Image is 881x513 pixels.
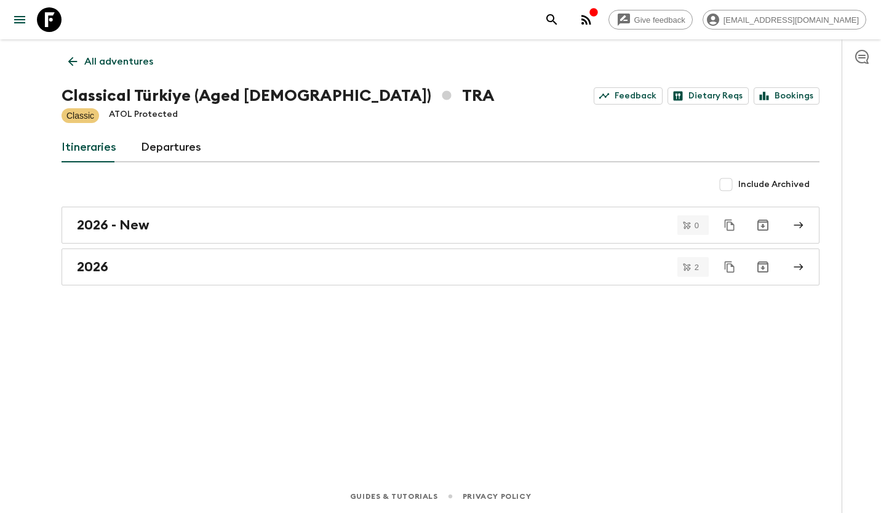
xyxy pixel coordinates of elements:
[754,87,819,105] a: Bookings
[738,178,810,191] span: Include Archived
[717,15,866,25] span: [EMAIL_ADDRESS][DOMAIN_NAME]
[608,10,693,30] a: Give feedback
[66,109,94,122] p: Classic
[687,221,706,229] span: 0
[719,214,741,236] button: Duplicate
[594,87,663,105] a: Feedback
[62,249,819,285] a: 2026
[719,256,741,278] button: Duplicate
[751,213,775,237] button: Archive
[141,133,201,162] a: Departures
[84,54,153,69] p: All adventures
[77,259,108,275] h2: 2026
[62,49,160,74] a: All adventures
[628,15,692,25] span: Give feedback
[62,84,495,108] h1: Classical Türkiye (Aged [DEMOGRAPHIC_DATA]) TRA
[463,490,531,503] a: Privacy Policy
[77,217,149,233] h2: 2026 - New
[751,255,775,279] button: Archive
[687,263,706,271] span: 2
[62,207,819,244] a: 2026 - New
[350,490,438,503] a: Guides & Tutorials
[109,108,178,123] p: ATOL Protected
[62,133,116,162] a: Itineraries
[7,7,32,32] button: menu
[540,7,564,32] button: search adventures
[668,87,749,105] a: Dietary Reqs
[703,10,866,30] div: [EMAIL_ADDRESS][DOMAIN_NAME]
